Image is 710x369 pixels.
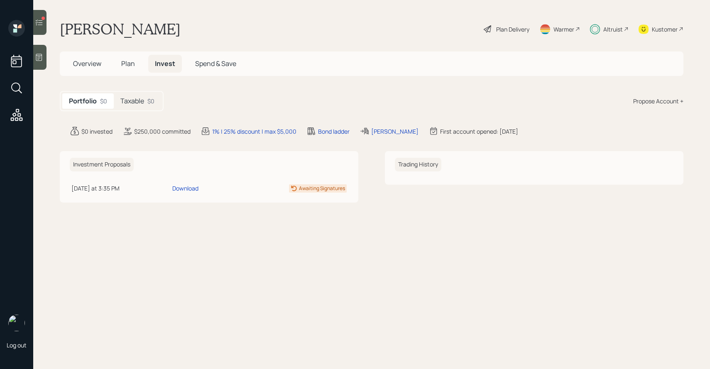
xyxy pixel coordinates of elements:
[73,59,101,68] span: Overview
[60,20,181,38] h1: [PERSON_NAME]
[147,97,154,105] div: $0
[69,97,97,105] h5: Portfolio
[395,158,441,171] h6: Trading History
[318,127,350,136] div: Bond ladder
[440,127,518,136] div: First account opened: [DATE]
[134,127,191,136] div: $250,000 committed
[155,59,175,68] span: Invest
[100,97,107,105] div: $0
[120,97,144,105] h5: Taxable
[633,97,683,105] div: Propose Account +
[70,158,134,171] h6: Investment Proposals
[195,59,236,68] span: Spend & Save
[8,315,25,331] img: sami-boghos-headshot.png
[71,184,169,193] div: [DATE] at 3:35 PM
[172,184,198,193] div: Download
[81,127,113,136] div: $0 invested
[121,59,135,68] span: Plan
[212,127,296,136] div: 1% | 25% discount | max $5,000
[496,25,529,34] div: Plan Delivery
[553,25,574,34] div: Warmer
[603,25,623,34] div: Altruist
[7,341,27,349] div: Log out
[299,185,345,192] div: Awaiting Signatures
[652,25,678,34] div: Kustomer
[371,127,419,136] div: [PERSON_NAME]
